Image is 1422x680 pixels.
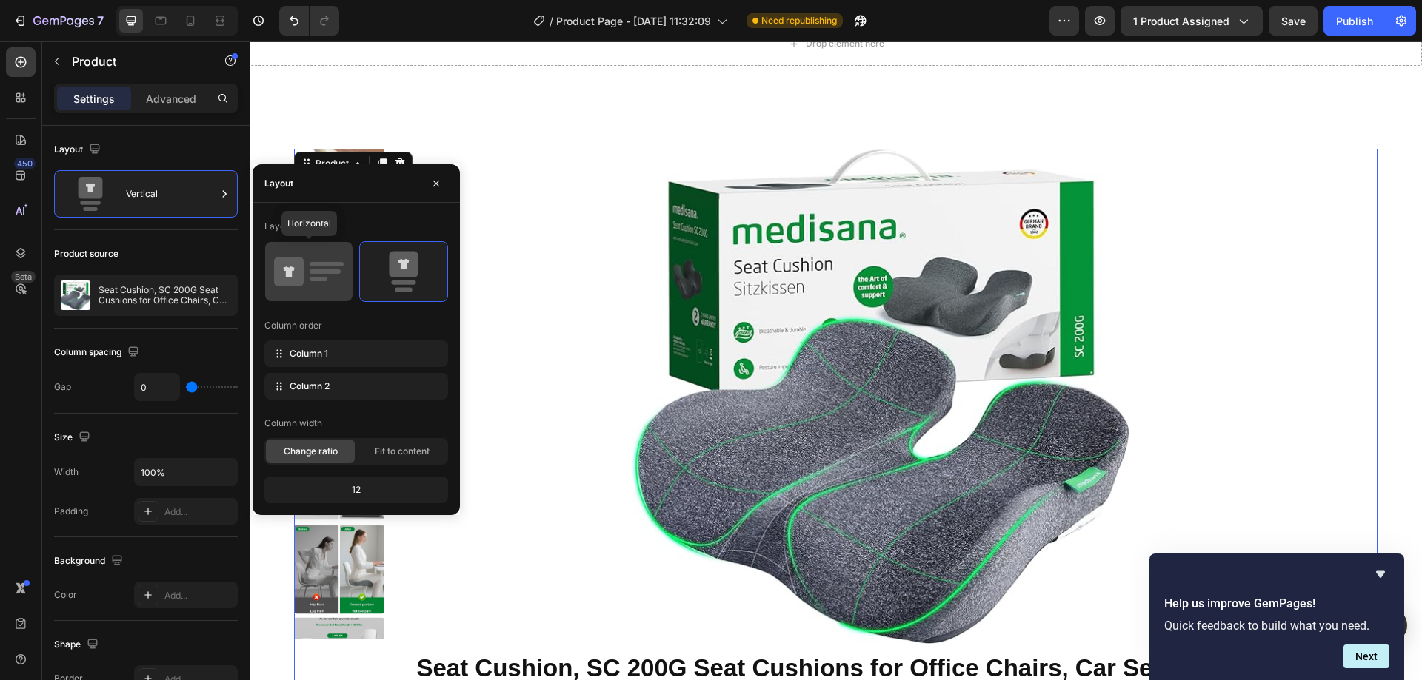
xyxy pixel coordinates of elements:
div: Undo/Redo [279,6,339,36]
input: Auto [135,374,179,400]
span: Product Page - [DATE] 11:32:09 [556,13,711,29]
div: Layout [264,177,293,190]
div: Gap [54,380,71,394]
div: Publish [1336,13,1373,29]
div: Column spacing [54,343,142,363]
div: Background [54,551,126,571]
p: 7 [97,12,104,30]
div: Width [54,465,79,479]
span: Column 1 [290,347,328,360]
div: Size [54,428,93,448]
h2: Help us improve GemPages! [1164,595,1389,613]
iframe: Design area [250,41,1422,680]
p: Settings [73,91,115,107]
span: Change ratio [284,445,338,458]
span: Fit to content [375,445,430,458]
p: Seat Cushion, SC 200G Seat Cushions for Office Chairs, Car Seat, Wheelchair - [MEDICAL_DATA] & Ta... [99,285,231,306]
p: Quick feedback to build what you need. [1164,619,1389,633]
p: Advanced [146,91,196,107]
button: Publish [1323,6,1386,36]
div: Color [54,588,77,602]
p: Product [72,53,198,70]
span: 1 product assigned [1133,13,1229,29]
img: product feature img [61,280,90,310]
button: 7 [6,6,110,36]
div: Column order [264,319,322,332]
div: Beta [11,271,36,283]
button: Save [1269,6,1318,36]
input: Auto [135,459,237,485]
div: Add... [164,505,234,519]
div: Padding [54,505,88,518]
div: Help us improve GemPages! [1164,565,1389,668]
div: Column width [264,417,322,430]
div: Layout [54,140,104,160]
button: 1 product assigned [1121,6,1263,36]
div: 12 [267,479,445,500]
span: Save [1281,15,1306,27]
div: Layout [264,220,293,233]
div: Add... [164,589,234,602]
div: Product source [54,247,118,260]
button: Hide survey [1372,565,1389,583]
div: Shape [54,635,101,655]
div: 450 [14,158,36,169]
span: Column 2 [290,380,330,393]
span: / [550,13,553,29]
div: Vertical [126,177,216,211]
div: Product [63,115,102,129]
button: Next question [1343,644,1389,668]
span: Need republishing [761,14,837,27]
